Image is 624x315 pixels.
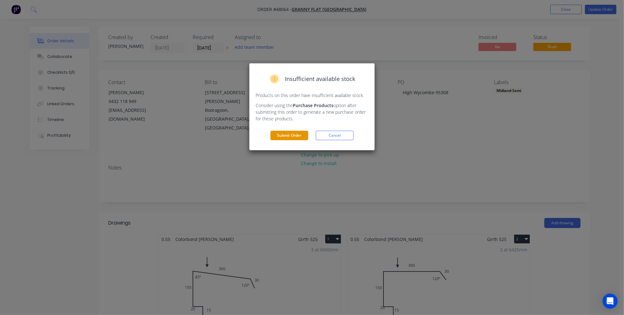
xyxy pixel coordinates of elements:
[316,131,354,140] button: Cancel
[270,131,308,140] button: Submit Order
[256,102,368,122] p: Consider using the option after submitting this order to generate a new purchase order for these ...
[293,102,333,108] strong: Purchase Products
[603,294,618,309] div: Open Intercom Messenger
[256,92,368,99] p: Products on this order have insufficient available stock.
[285,75,355,83] span: Insufficient available stock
